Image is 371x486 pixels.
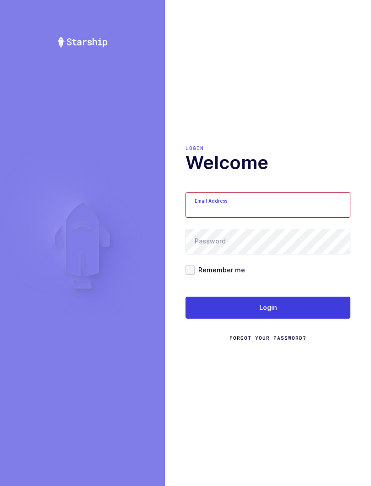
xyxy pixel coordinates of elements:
button: Login [185,297,350,319]
input: Password [185,229,350,254]
input: Email Address [185,192,350,218]
span: Remember me [195,265,245,274]
div: Login [185,144,350,152]
img: Starship [57,37,108,48]
a: Forgot Your Password? [229,334,306,342]
h1: Welcome [185,152,350,174]
span: Login [259,303,277,312]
